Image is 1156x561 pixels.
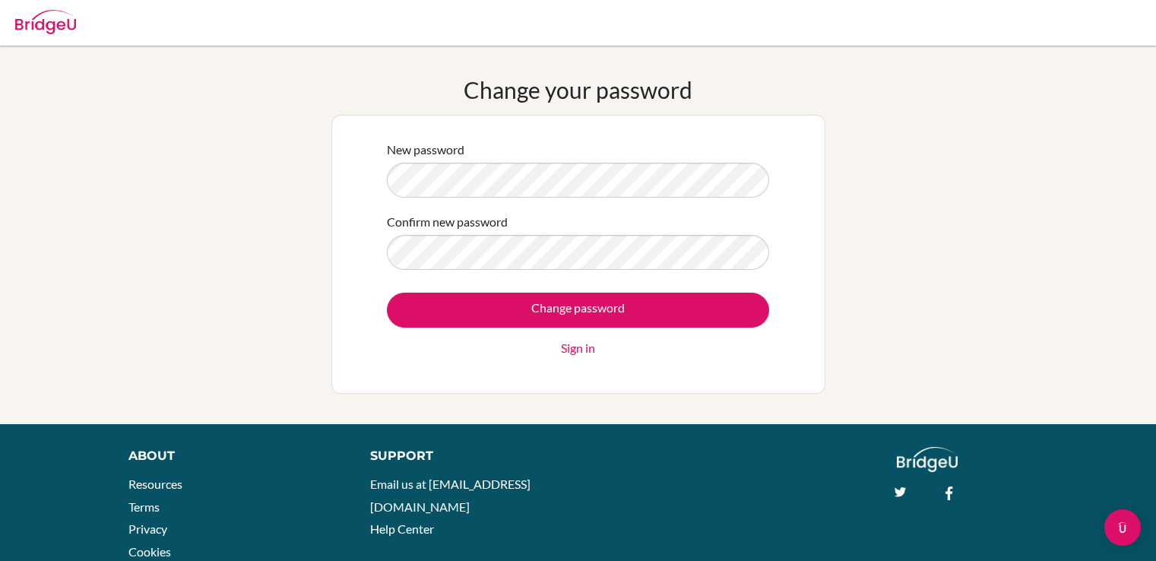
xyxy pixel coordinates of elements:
[128,544,171,559] a: Cookies
[387,213,508,231] label: Confirm new password
[897,447,958,472] img: logo_white@2x-f4f0deed5e89b7ecb1c2cc34c3e3d731f90f0f143d5ea2071677605dd97b5244.png
[464,76,692,103] h1: Change your password
[387,141,464,159] label: New password
[387,293,769,328] input: Change password
[1104,509,1141,546] div: Open Intercom Messenger
[561,339,595,357] a: Sign in
[370,477,530,514] a: Email us at [EMAIL_ADDRESS][DOMAIN_NAME]
[370,521,434,536] a: Help Center
[370,447,562,465] div: Support
[128,499,160,514] a: Terms
[15,10,76,34] img: Bridge-U
[128,447,336,465] div: About
[128,477,182,491] a: Resources
[128,521,167,536] a: Privacy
